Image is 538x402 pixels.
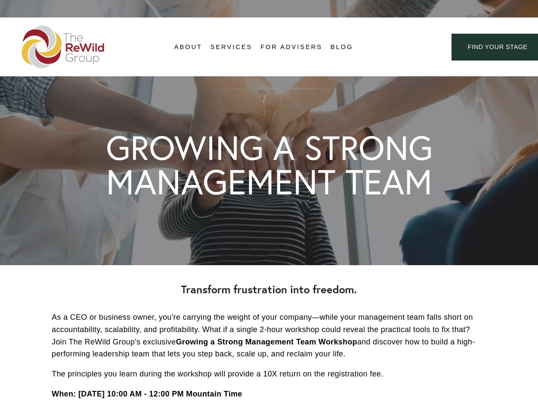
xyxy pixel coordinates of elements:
[52,390,76,398] strong: When:
[106,165,432,199] h1: MANAGEMENT TEAM
[174,41,202,53] span: About
[106,131,433,165] h1: GROWING A STRONG
[260,41,322,54] a: For Advisers
[181,282,357,296] strong: Transform frustration into freedom.
[22,26,105,68] img: The ReWild Group
[174,41,202,54] a: folder dropdown
[52,368,486,380] p: The principles you learn during the workshop will provide a 10X return on the registration fee.
[210,41,253,54] a: folder dropdown
[52,311,486,360] p: As a CEO or business owner, you're carrying the weight of your company—while your management team...
[210,41,253,53] span: Services
[176,338,357,346] strong: Growing a Strong Management Team Workshop
[331,41,353,54] a: Blog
